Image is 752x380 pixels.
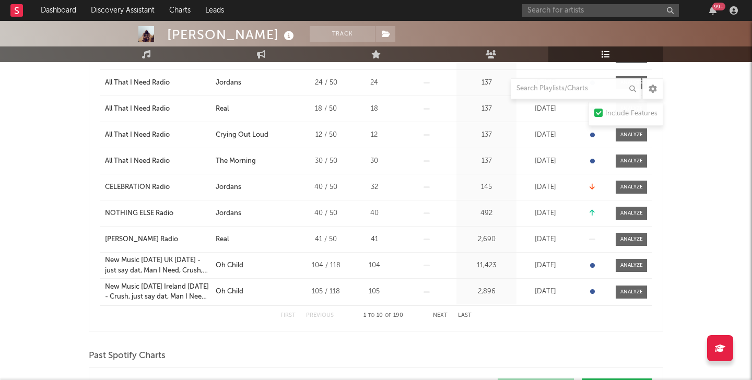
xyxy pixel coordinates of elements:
div: CELEBRATION Radio [105,182,170,193]
div: Crying Out Loud [216,130,268,140]
div: [DATE] [519,130,571,140]
span: Past Spotify Charts [89,350,166,362]
div: 99 + [712,3,725,10]
a: New Music [DATE] Ireland [DATE] - Crush, just say dat, Man I Need, Voices In My Head, Snow W... [105,282,210,302]
div: 105 [355,287,394,297]
div: [DATE] [519,104,571,114]
div: 105 / 118 [302,287,349,297]
div: Include Features [605,108,657,120]
div: 137 [459,130,514,140]
div: All That I Need Radio [105,104,170,114]
div: 145 [459,182,514,193]
div: 12 [355,130,394,140]
div: 40 [355,208,394,219]
div: 40 / 50 [302,208,349,219]
div: 32 [355,182,394,193]
div: 137 [459,78,514,88]
div: 104 / 118 [302,260,349,271]
div: 137 [459,156,514,167]
div: 2,896 [459,287,514,297]
div: [PERSON_NAME] [167,26,297,43]
button: Previous [306,313,334,318]
div: 492 [459,208,514,219]
button: Next [433,313,448,318]
button: 99+ [709,6,716,15]
div: Real [216,104,229,114]
a: CELEBRATION Radio [105,182,210,193]
div: Real [216,234,229,245]
div: The Morning [216,156,256,167]
div: 41 [355,234,394,245]
button: First [280,313,296,318]
div: 41 / 50 [302,234,349,245]
a: All That I Need Radio [105,130,210,140]
div: [DATE] [519,208,571,219]
div: [DATE] [519,234,571,245]
div: 18 [355,104,394,114]
div: Oh Child [216,287,243,297]
a: [PERSON_NAME] Radio [105,234,210,245]
div: Oh Child [216,260,243,271]
span: of [385,313,391,318]
div: Jordans [216,182,241,193]
span: to [368,313,374,318]
div: 30 [355,156,394,167]
div: NOTHING ELSE Radio [105,208,173,219]
div: All That I Need Radio [105,78,170,88]
div: [DATE] [519,287,571,297]
a: New Music [DATE] UK [DATE] - just say dat, Man I Need, Crush, Snow White, Voices In My Head [105,255,210,276]
div: 2,690 [459,234,514,245]
button: Track [310,26,375,42]
div: 24 [355,78,394,88]
a: NOTHING ELSE Radio [105,208,210,219]
div: Jordans [216,78,241,88]
div: 24 / 50 [302,78,349,88]
div: 11,423 [459,260,514,271]
div: All That I Need Radio [105,130,170,140]
div: 18 / 50 [302,104,349,114]
div: [DATE] [519,260,571,271]
div: 137 [459,104,514,114]
div: [DATE] [519,182,571,193]
div: 1 10 190 [355,310,412,322]
div: All That I Need Radio [105,156,170,167]
a: All That I Need Radio [105,104,210,114]
div: 30 / 50 [302,156,349,167]
a: All That I Need Radio [105,78,210,88]
input: Search Playlists/Charts [511,78,641,99]
a: All That I Need Radio [105,156,210,167]
div: Jordans [216,208,241,219]
div: [DATE] [519,78,571,88]
button: Last [458,313,472,318]
div: [DATE] [519,156,571,167]
div: 40 / 50 [302,182,349,193]
input: Search for artists [522,4,679,17]
div: 12 / 50 [302,130,349,140]
div: 104 [355,260,394,271]
div: [PERSON_NAME] Radio [105,234,178,245]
